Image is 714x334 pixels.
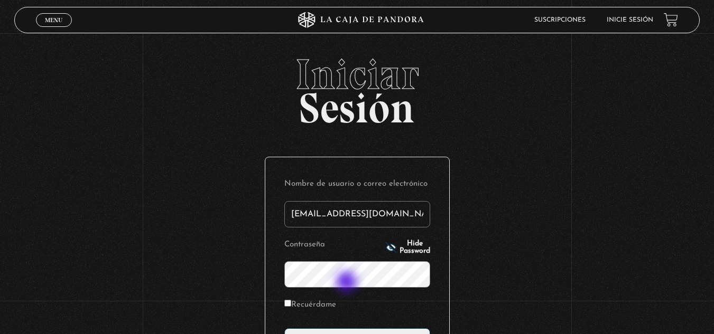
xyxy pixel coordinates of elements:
input: Recuérdame [284,300,291,307]
h2: Sesión [14,53,700,121]
label: Contraseña [284,237,383,253]
a: View your shopping cart [664,13,678,27]
button: Hide Password [386,240,430,255]
label: Nombre de usuario o correo electrónico [284,176,430,193]
span: Iniciar [14,53,700,96]
span: Menu [45,17,62,23]
a: Inicie sesión [607,17,653,23]
a: Suscripciones [534,17,586,23]
label: Recuérdame [284,297,336,313]
span: Hide Password [400,240,430,255]
span: Cerrar [41,25,66,33]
